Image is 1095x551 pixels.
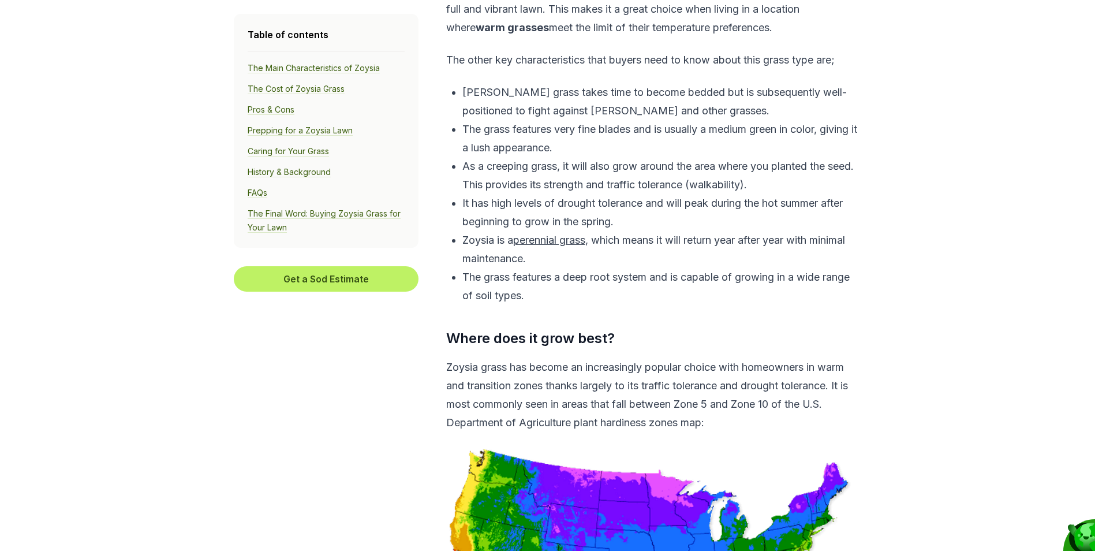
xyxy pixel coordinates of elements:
[248,209,401,233] a: The Final Word: Buying Zoysia Grass for Your Lawn
[248,28,405,42] h4: Table of contents
[462,120,859,157] p: The grass features very fine blades and is usually a medium green in color, giving it a lush appe...
[248,63,380,73] a: The Main Characteristics of Zoysia
[248,167,331,177] a: History & Background
[462,83,859,120] p: [PERSON_NAME] grass takes time to become bedded but is subsequently well-positioned to fight agai...
[513,234,585,246] a: perennial grass
[248,125,353,136] a: Prepping for a Zoysia Lawn
[476,21,549,33] b: warm grasses
[248,84,345,94] a: The Cost of Zoysia Grass
[248,105,294,115] a: Pros & Cons
[446,328,859,349] h3: Where does it grow best?
[446,51,859,69] p: The other key characteristics that buyers need to know about this grass type are;
[462,231,859,268] p: Zoysia is a , which means it will return year after year with minimal maintenance.
[234,266,418,292] button: Get a Sod Estimate
[462,268,859,305] p: The grass features a deep root system and is capable of growing in a wide range of soil types.
[248,146,329,157] a: Caring for Your Grass
[248,188,267,198] a: FAQs
[446,358,859,432] p: Zoysia grass has become an increasingly popular choice with homeowners in warm and transition zon...
[462,194,859,231] p: It has high levels of drought tolerance and will peak during the hot summer after beginning to gr...
[462,157,859,194] p: As a creeping grass, it will also grow around the area where you planted the seed. This provides ...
